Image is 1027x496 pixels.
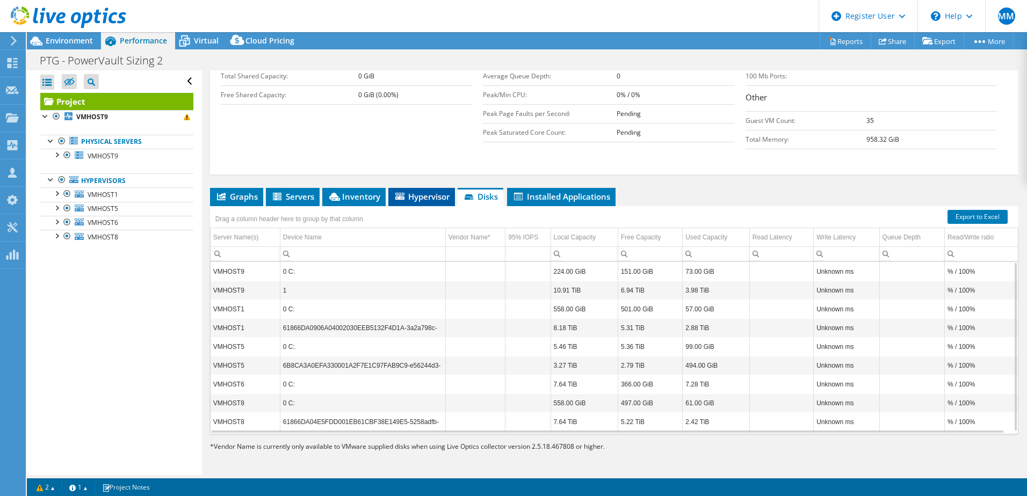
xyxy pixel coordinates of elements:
td: Column Queue Depth, Value [879,393,944,412]
td: Read/Write ratio Column [944,228,1018,247]
td: Column Local Capacity, Value 7.64 TiB [551,375,618,393]
span: VMHOST6 [88,218,118,227]
td: Column Device Name, Value 1 [280,281,445,300]
td: Column Read/Write ratio, Value % / 100% [944,375,1018,393]
div: Server Name(s) [213,231,259,244]
div: Write Latency [816,231,856,244]
a: Hypervisors [40,173,193,187]
td: Peak/Min CPU: [483,85,617,104]
div: Drag a column header here to group by that column [213,211,366,227]
td: Used Capacity Column [683,228,749,247]
p: Vendor Name is currently only available to VMware supplied disks when using Live Optics collector... [210,441,720,453]
td: Column Read/Write ratio, Value % / 100% [944,281,1018,300]
td: Column Read Latency, Value [749,356,813,375]
td: Column Vendor Name*, Value [445,375,505,393]
span: Installed Applications [512,191,610,202]
td: Column Free Capacity, Value 497.00 GiB [618,393,682,412]
td: Column Queue Depth, Value [879,337,944,356]
td: Column Vendor Name*, Value [445,337,505,356]
td: Column Used Capacity, Value 494.00 GiB [683,356,749,375]
b: 0 GiB (0.00%) [358,90,399,99]
td: Column Device Name, Value 0 C: [280,337,445,356]
td: Column Device Name, Value 0 C: [280,262,445,281]
td: Column Free Capacity, Value 501.00 GiB [618,300,682,318]
a: 2 [29,480,62,494]
span: Servers [271,191,314,202]
div: Used Capacity [685,231,727,244]
td: Column Read/Write ratio, Value % / 100% [944,318,1018,337]
td: Column Local Capacity, Value 558.00 GiB [551,300,618,318]
td: Column Local Capacity, Value 7.64 TiB [551,412,618,431]
a: Project [40,93,193,110]
td: Column 95% IOPS, Value [505,262,551,281]
td: Column Read Latency, Value [749,300,813,318]
td: Column Read Latency, Value [749,375,813,393]
div: Local Capacity [554,231,596,244]
td: Column Write Latency, Value Unknown ms [814,281,879,300]
a: Project Notes [95,480,157,494]
div: 95% IOPS [508,231,547,244]
td: Column 95% IOPS, Filter cell [505,246,551,261]
td: Column 95% IOPS, Value [505,375,551,393]
span: Cloud Pricing [245,35,294,46]
td: Column Local Capacity, Filter cell [551,246,618,261]
span: Environment [46,35,93,46]
td: Guest VM Count: [746,111,867,130]
td: Column Vendor Name*, Value [445,318,505,337]
td: Column Server Name(s), Value VMHOST8 [211,393,280,412]
td: Total Memory: [746,130,867,149]
svg: \n [931,11,941,21]
td: Column Local Capacity, Value 8.18 TiB [551,318,618,337]
td: Column Device Name, Value 0 C: [280,375,445,393]
td: Column Read/Write ratio, Value % / 100% [944,412,1018,431]
td: Column Device Name, Value 0 C: [280,393,445,412]
span: Virtual [194,35,219,46]
td: Column Server Name(s), Value VMHOST1 [211,300,280,318]
td: Column Write Latency, Value Unknown ms [814,356,879,375]
td: Column Vendor Name*, Value [445,393,505,412]
a: VMHOST1 [40,187,193,201]
td: Total Shared Capacity: [221,67,358,85]
td: Column 95% IOPS, Value [505,412,551,431]
td: 95% IOPS Column [505,228,551,247]
a: Export to Excel [948,210,1008,224]
a: 1 [62,480,95,494]
td: Queue Depth Column [879,228,944,247]
td: Column Queue Depth, Value [879,262,944,281]
td: Column Read/Write ratio, Value % / 100% [944,262,1018,281]
span: Disks [463,191,498,202]
a: Share [871,33,915,49]
h3: Other [746,91,997,106]
td: Local Capacity Column [551,228,618,247]
b: 0% / 0% [617,90,640,99]
td: Column Read Latency, Value [749,337,813,356]
td: Vendor Name* Column [445,228,505,247]
div: Device Name [283,231,322,244]
td: Column Vendor Name*, Value [445,262,505,281]
td: Column 95% IOPS, Value [505,393,551,412]
td: Column Queue Depth, Value [879,300,944,318]
td: Column Queue Depth, Value [879,318,944,337]
span: Performance [120,35,167,46]
td: Column Local Capacity, Value 558.00 GiB [551,393,618,412]
td: Column Free Capacity, Value 2.79 TiB [618,356,682,375]
td: Column Write Latency, Value Unknown ms [814,318,879,337]
a: More [964,33,1014,49]
td: Column Device Name, Value 61866DA04E5FDD001EB61CBF38E149E5-5258adfb- [280,412,445,431]
td: Column 95% IOPS, Value [505,337,551,356]
td: Column Local Capacity, Value 5.46 TiB [551,337,618,356]
td: Column Free Capacity, Value 5.36 TiB [618,337,682,356]
div: Queue Depth [883,231,921,244]
td: Column Server Name(s), Value VMHOST6 [211,375,280,393]
td: Column Server Name(s), Value VMHOST5 [211,356,280,375]
td: Column Server Name(s), Value VMHOST9 [211,281,280,300]
td: Column Read Latency, Value [749,281,813,300]
td: Column Queue Depth, Value [879,412,944,431]
td: Column Device Name, Value 61866DA0906A04002030EEB5132F4D1A-3a2a798c- [280,318,445,337]
td: Column Free Capacity, Value 5.22 TiB [618,412,682,431]
td: Column Used Capacity, Value 73.00 GiB [683,262,749,281]
td: Read Latency Column [749,228,813,247]
td: Column Free Capacity, Value 366.00 GiB [618,375,682,393]
span: Graphs [215,191,258,202]
td: Column Read/Write ratio, Value % / 100% [944,300,1018,318]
